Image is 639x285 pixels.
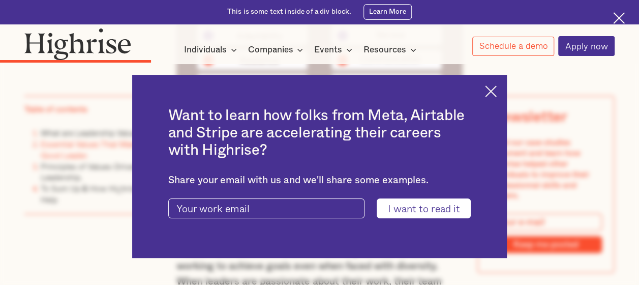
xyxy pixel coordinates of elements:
[613,12,625,24] img: Cross icon
[184,44,240,56] div: Individuals
[314,44,342,56] div: Events
[485,85,497,97] img: Cross icon
[472,37,555,56] a: Schedule a demo
[168,198,471,218] form: current-ascender-blog-article-modal-form
[558,36,615,56] a: Apply now
[184,44,227,56] div: Individuals
[168,175,471,186] div: Share your email with us and we'll share some examples.
[377,198,471,218] input: I want to read it
[168,107,471,159] h2: Want to learn how folks from Meta, Airtable and Stripe are accelerating their careers with Highrise?
[248,44,306,56] div: Companies
[363,4,412,19] a: Learn More
[314,44,355,56] div: Events
[363,44,419,56] div: Resources
[24,28,131,60] img: Highrise logo
[363,44,406,56] div: Resources
[227,7,352,17] div: This is some text inside of a div block.
[168,198,365,218] input: Your work email
[248,44,293,56] div: Companies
